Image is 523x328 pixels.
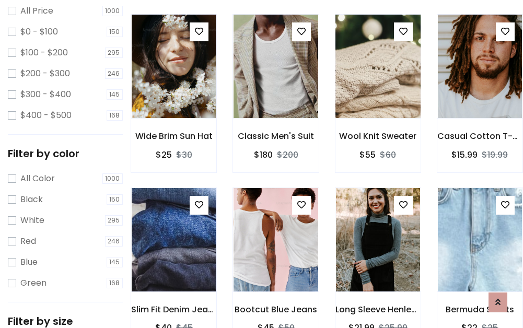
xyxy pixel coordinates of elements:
label: Blue [20,256,38,268]
h6: Bermuda Shorts [437,304,522,314]
span: 150 [107,27,123,37]
h5: Filter by size [8,315,123,327]
h6: Wool Knit Sweater [335,131,421,141]
del: $60 [380,149,396,161]
span: 145 [107,89,123,100]
span: 246 [105,68,123,79]
h6: $180 [254,150,273,160]
label: $300 - $400 [20,88,71,101]
span: 295 [105,48,123,58]
h6: $25 [156,150,172,160]
h6: Slim Fit Denim Jeans [131,304,216,314]
h6: Bootcut Blue Jeans [233,304,318,314]
span: 1000 [102,6,123,16]
label: $400 - $500 [20,109,72,122]
h5: Filter by color [8,147,123,160]
label: $200 - $300 [20,67,70,80]
h6: Long Sleeve Henley T-Shirt [335,304,421,314]
label: White [20,214,44,227]
span: 246 [105,236,123,247]
h6: $15.99 [451,150,478,160]
label: All Color [20,172,55,185]
h6: Classic Men's Suit [233,131,318,141]
label: All Price [20,5,53,17]
del: $200 [277,149,298,161]
label: Black [20,193,43,206]
h6: $55 [359,150,376,160]
h6: Casual Cotton T-Shirt [437,131,522,141]
span: 295 [105,215,123,226]
label: $0 - $100 [20,26,58,38]
span: 145 [107,257,123,267]
del: $19.99 [482,149,508,161]
span: 168 [107,278,123,288]
span: 1000 [102,173,123,184]
label: $100 - $200 [20,46,68,59]
span: 150 [107,194,123,205]
label: Red [20,235,36,248]
h6: Wide Brim Sun Hat [131,131,216,141]
span: 168 [107,110,123,121]
del: $30 [176,149,192,161]
label: Green [20,277,47,289]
